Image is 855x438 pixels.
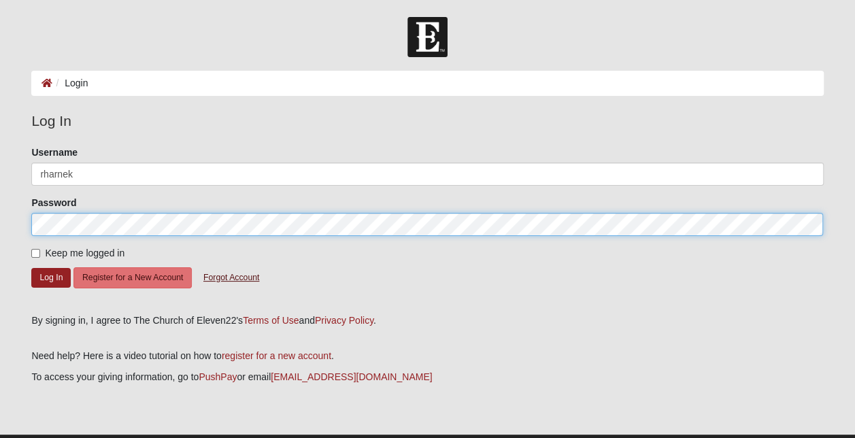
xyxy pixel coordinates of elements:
label: Password [31,196,76,209]
a: register for a new account [222,350,331,361]
span: Keep me logged in [45,248,124,258]
a: Privacy Policy [315,315,373,326]
input: Keep me logged in [31,249,40,258]
a: PushPay [199,371,237,382]
a: [EMAIL_ADDRESS][DOMAIN_NAME] [271,371,432,382]
li: Login [52,76,88,90]
label: Username [31,146,78,159]
img: Church of Eleven22 Logo [407,17,448,57]
button: Forgot Account [195,267,268,288]
button: Log In [31,268,71,288]
button: Register for a New Account [73,267,192,288]
div: By signing in, I agree to The Church of Eleven22's and . [31,314,823,328]
p: Need help? Here is a video tutorial on how to . [31,349,823,363]
legend: Log In [31,110,823,132]
p: To access your giving information, go to or email [31,370,823,384]
a: Terms of Use [243,315,299,326]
